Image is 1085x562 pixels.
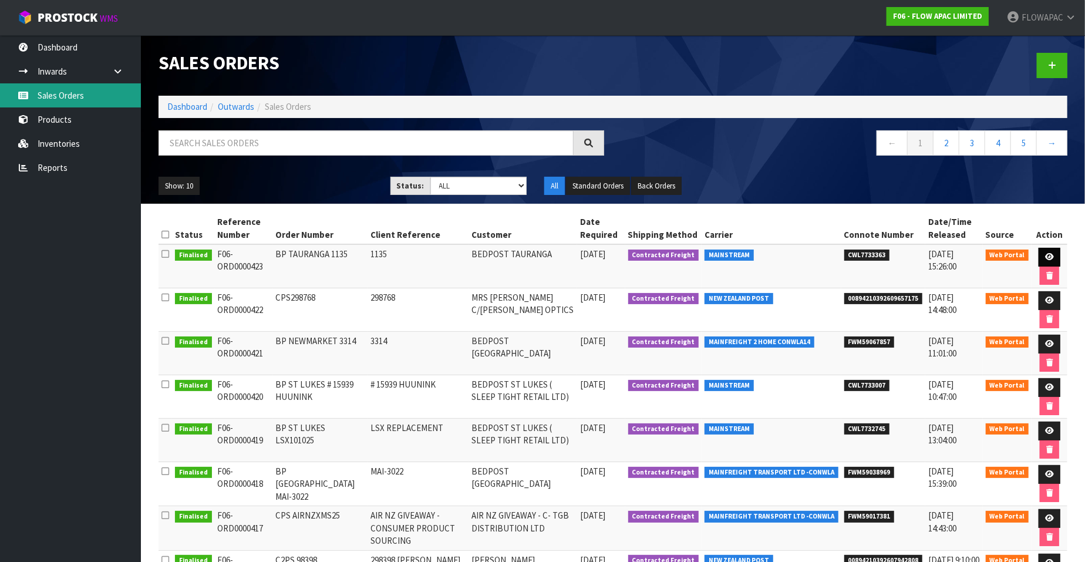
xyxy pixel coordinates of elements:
span: Contracted Freight [628,511,699,523]
td: BEDPOST [GEOGRAPHIC_DATA] [469,462,577,506]
button: Back Orders [631,177,682,196]
span: FWM59017381 [844,511,895,523]
td: BEDPOST [GEOGRAPHIC_DATA] [469,332,577,375]
th: Action [1032,213,1067,244]
span: Web Portal [986,511,1029,523]
button: Show: 10 [159,177,200,196]
th: Reference Number [215,213,273,244]
th: Source [983,213,1032,244]
td: F06-ORD0000417 [215,506,273,550]
span: Contracted Freight [628,380,699,392]
span: CWL7733363 [844,250,890,261]
td: F06-ORD0000419 [215,419,273,462]
td: # 15939 HUUNINK [368,375,469,419]
span: 00894210392609657175 [844,293,923,305]
span: NEW ZEALAND POST [705,293,773,305]
th: Order Number [273,213,368,244]
span: Web Portal [986,336,1029,348]
button: Standard Orders [566,177,630,196]
td: BP TAURANGA 1135 [273,244,368,288]
a: 5 [1010,130,1037,156]
span: [DATE] 11:01:00 [928,335,956,359]
span: Finalised [175,336,212,348]
span: Web Portal [986,293,1029,305]
td: BP NEWMARKET 3314 [273,332,368,375]
td: 298768 [368,288,469,332]
span: Finalised [175,423,212,435]
span: [DATE] [580,292,605,303]
span: ProStock [38,10,97,25]
span: [DATE] 13:04:00 [928,422,956,446]
td: BP ST LUKES LSX101025 [273,419,368,462]
span: Web Portal [986,467,1029,479]
span: [DATE] 14:48:00 [928,292,956,315]
a: ← [877,130,908,156]
span: FWM59067857 [844,336,895,348]
td: LSX REPLACEMENT [368,419,469,462]
span: [DATE] [580,422,605,433]
span: [DATE] [580,335,605,346]
a: 4 [985,130,1011,156]
td: 1135 [368,244,469,288]
a: → [1036,130,1067,156]
td: BP [GEOGRAPHIC_DATA] MAI-3022 [273,462,368,506]
th: Carrier [702,213,841,244]
span: MAINSTREAM [705,423,754,435]
td: F06-ORD0000422 [215,288,273,332]
strong: Status: [397,181,424,191]
span: FWM59038969 [844,467,895,479]
span: [DATE] [580,248,605,260]
span: CWL7733007 [844,380,890,392]
td: BEDPOST ST LUKES ( SLEEP TIGHT RETAIL LTD) [469,375,577,419]
td: MRS [PERSON_NAME] C/[PERSON_NAME] OPTICS [469,288,577,332]
span: MAINFREIGHT 2 HOME CONWLA14 [705,336,814,348]
td: AIR NZ GIVEAWAY - CONSUMER PRODUCT SOURCING [368,506,469,550]
td: F06-ORD0000420 [215,375,273,419]
span: FLOWAPAC [1022,12,1063,23]
td: F06-ORD0000421 [215,332,273,375]
span: Contracted Freight [628,423,699,435]
span: MAINFREIGHT TRANSPORT LTD -CONWLA [705,467,838,479]
span: Finalised [175,380,212,392]
strong: F06 - FLOW APAC LIMITED [893,11,982,21]
span: Web Portal [986,250,1029,261]
span: Web Portal [986,380,1029,392]
th: Client Reference [368,213,469,244]
td: F06-ORD0000418 [215,462,273,506]
td: MAI-3022 [368,462,469,506]
a: Dashboard [167,101,207,112]
span: [DATE] 14:43:00 [928,510,956,533]
td: BEDPOST TAURANGA [469,244,577,288]
th: Date Required [577,213,625,244]
span: MAINSTREAM [705,250,754,261]
span: Web Portal [986,423,1029,435]
span: Contracted Freight [628,336,699,348]
span: [DATE] [580,379,605,390]
span: MAINSTREAM [705,380,754,392]
a: 1 [907,130,934,156]
span: Contracted Freight [628,293,699,305]
span: [DATE] 15:39:00 [928,466,956,489]
span: Finalised [175,293,212,305]
img: cube-alt.png [18,10,32,25]
small: WMS [100,13,118,24]
th: Date/Time Released [925,213,983,244]
a: 3 [959,130,985,156]
td: F06-ORD0000423 [215,244,273,288]
span: Contracted Freight [628,250,699,261]
span: MAINFREIGHT TRANSPORT LTD -CONWLA [705,511,838,523]
span: [DATE] [580,510,605,521]
td: BEDPOST ST LUKES ( SLEEP TIGHT RETAIL LTD) [469,419,577,462]
td: CPS AIRNZXMS25 [273,506,368,550]
input: Search sales orders [159,130,574,156]
span: Sales Orders [265,101,311,112]
td: 3314 [368,332,469,375]
span: Finalised [175,467,212,479]
span: [DATE] [580,466,605,477]
button: All [544,177,565,196]
nav: Page navigation [622,130,1067,159]
span: Finalised [175,511,212,523]
span: [DATE] 15:26:00 [928,248,956,272]
span: Finalised [175,250,212,261]
span: CWL7732745 [844,423,890,435]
